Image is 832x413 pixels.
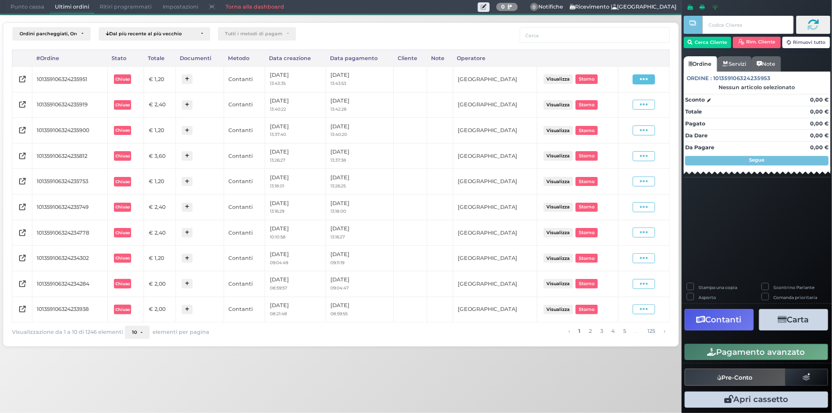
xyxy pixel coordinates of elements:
[115,128,130,133] b: Chiuso
[684,84,831,91] div: Nessun articolo selezionato
[575,254,597,263] button: Storno
[544,305,573,314] button: Visualizza
[157,0,204,14] span: Impostazioni
[144,195,176,220] td: € 2,40
[265,246,326,271] td: [DATE]
[32,143,107,169] td: 101359106324235812
[544,254,573,263] button: Visualizza
[810,132,829,139] strong: 0,00 €
[621,326,629,336] a: alla pagina 5
[115,77,130,82] b: Chiuso
[544,74,573,83] button: Visualizza
[115,154,130,158] b: Chiuso
[108,50,144,66] div: Stato
[685,392,828,408] button: Apri cassetto
[702,16,793,34] input: Codice Cliente
[32,50,107,66] div: #Ordine
[270,311,287,316] small: 08:21:48
[330,208,346,214] small: 13:18:00
[144,297,176,322] td: € 2,00
[115,256,130,260] b: Chiuso
[453,169,537,195] td: [GEOGRAPHIC_DATA]
[326,271,393,297] td: [DATE]
[32,246,107,271] td: 101359106324234302
[132,330,137,335] span: 10
[685,144,714,151] strong: Da Pagare
[270,234,286,239] small: 10:10:58
[575,203,597,212] button: Storno
[32,92,107,118] td: 101359106324235919
[224,66,265,92] td: Contanti
[698,294,716,300] label: Asporto
[684,37,732,48] button: Cerca Cliente
[544,151,573,160] button: Visualizza
[685,344,828,360] button: Pagamento avanzato
[115,179,130,184] b: Chiuso
[575,279,597,288] button: Storno
[115,230,130,235] b: Chiuso
[326,66,393,92] td: [DATE]
[717,56,751,72] a: Servizi
[115,307,130,312] b: Chiuso
[453,271,537,297] td: [GEOGRAPHIC_DATA]
[751,56,781,72] a: Note
[575,305,597,314] button: Storno
[224,169,265,195] td: Contanti
[265,220,326,246] td: [DATE]
[270,285,287,290] small: 08:59:57
[176,50,224,66] div: Documenti
[575,126,597,135] button: Storno
[685,132,708,139] strong: Da Dare
[782,37,831,48] button: Rimuovi tutto
[810,108,829,115] strong: 0,00 €
[565,326,572,336] a: pagina precedente
[32,169,107,195] td: 101359106324235753
[265,169,326,195] td: [DATE]
[609,326,617,336] a: alla pagina 4
[575,151,597,160] button: Storno
[326,50,393,66] div: Data pagamento
[544,126,573,135] button: Visualizza
[224,271,265,297] td: Contanti
[224,143,265,169] td: Contanti
[270,81,286,86] small: 13:43:35
[733,37,781,48] button: Rim. Cliente
[453,66,537,92] td: [GEOGRAPHIC_DATA]
[453,246,537,271] td: [GEOGRAPHIC_DATA]
[265,271,326,297] td: [DATE]
[265,195,326,220] td: [DATE]
[575,100,597,109] button: Storno
[427,50,453,66] div: Note
[326,169,393,195] td: [DATE]
[750,157,765,163] strong: Segue
[326,195,393,220] td: [DATE]
[326,246,393,271] td: [DATE]
[501,3,505,10] b: 0
[32,271,107,297] td: 101359106324234284
[685,96,705,104] strong: Sconto
[453,195,537,220] td: [GEOGRAPHIC_DATA]
[224,195,265,220] td: Contanti
[326,220,393,246] td: [DATE]
[94,0,157,14] span: Ritiri programmati
[270,208,284,214] small: 13:16:29
[5,0,50,14] span: Punto cassa
[330,183,346,188] small: 13:26:25
[224,50,265,66] div: Metodo
[453,297,537,322] td: [GEOGRAPHIC_DATA]
[144,50,176,66] div: Totale
[270,132,286,137] small: 13:37:40
[326,118,393,144] td: [DATE]
[330,106,347,112] small: 13:42:28
[144,246,176,271] td: € 1,20
[12,27,91,41] button: Ordini parcheggiati, Ordini aperti, Ordini chiusi
[224,118,265,144] td: Contanti
[20,31,77,37] div: Ordini parcheggiati, Ordini aperti, Ordini chiusi
[224,92,265,118] td: Contanti
[520,27,670,43] input: Cerca
[393,50,427,66] div: Cliente
[144,66,176,92] td: € 1,20
[265,118,326,144] td: [DATE]
[544,177,573,186] button: Visualizza
[330,311,348,316] small: 08:59:55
